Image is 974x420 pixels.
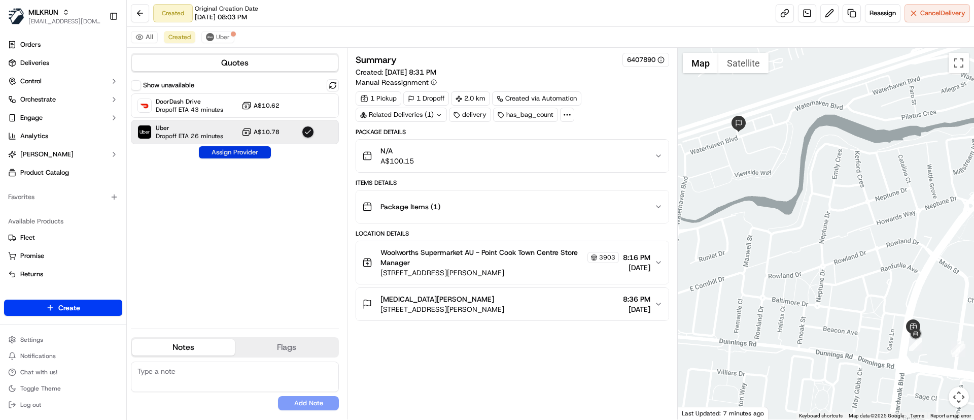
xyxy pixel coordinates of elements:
[199,146,271,158] button: Assign Provider
[920,9,965,18] span: Cancel Delivery
[254,128,280,136] span: A$10.78
[4,333,122,347] button: Settings
[952,344,965,357] div: 3
[195,13,247,22] span: [DATE] 08:03 PM
[20,95,56,104] span: Orchestrate
[905,4,970,22] button: CancelDelivery
[718,53,769,73] button: Show satellite imagery
[356,288,668,320] button: [MEDICAL_DATA][PERSON_NAME][STREET_ADDRESS][PERSON_NAME]8:36 PM[DATE]
[627,55,665,64] button: 6407890
[20,401,41,409] span: Log out
[4,4,105,28] button: MILKRUNMILKRUN[EMAIL_ADDRESS][DOMAIN_NAME]
[254,102,280,110] span: A$10.62
[143,81,194,90] label: Show unavailable
[865,4,900,22] button: Reassign
[28,7,58,17] button: MILKRUN
[623,252,650,263] span: 8:16 PM
[4,189,122,205] div: Favorites
[4,128,122,144] a: Analytics
[20,251,44,261] span: Promise
[4,349,122,363] button: Notifications
[380,304,504,314] span: [STREET_ADDRESS][PERSON_NAME]
[28,17,101,25] button: [EMAIL_ADDRESS][DOMAIN_NAME]
[4,230,122,246] button: Fleet
[156,98,223,106] span: DoorDash Drive
[380,268,618,278] span: [STREET_ADDRESS][PERSON_NAME]
[385,68,436,77] span: [DATE] 8:31 PM
[20,384,61,393] span: Toggle Theme
[8,8,24,24] img: MILKRUN
[8,270,118,279] a: Returns
[449,108,491,122] div: delivery
[20,77,42,86] span: Control
[4,300,122,316] button: Create
[164,31,195,43] button: Created
[680,406,714,419] img: Google
[195,5,258,13] span: Original Creation Date
[493,108,558,122] div: has_bag_count
[138,125,151,139] img: Uber
[58,303,80,313] span: Create
[403,91,449,106] div: 1 Dropoff
[4,146,122,163] button: [PERSON_NAME]
[20,132,48,141] span: Analytics
[20,113,43,122] span: Engage
[930,413,971,418] a: Report a map error
[356,108,447,122] div: Related Deliveries (1)
[156,106,223,114] span: Dropoff ETA 43 minutes
[380,294,494,304] span: [MEDICAL_DATA][PERSON_NAME]
[20,368,57,376] span: Chat with us!
[132,339,235,356] button: Notes
[20,336,43,344] span: Settings
[4,37,122,53] a: Orders
[356,241,668,284] button: Woolworths Supermarket AU - Point Cook Town Centre Store Manager3903[STREET_ADDRESS][PERSON_NAME]...
[680,406,714,419] a: Open this area in Google Maps (opens a new window)
[949,387,969,407] button: Map camera controls
[8,233,118,242] a: Fleet
[206,33,214,41] img: uber-new-logo.jpeg
[623,263,650,273] span: [DATE]
[20,40,41,49] span: Orders
[380,146,414,156] span: N/A
[168,33,191,41] span: Created
[132,55,338,71] button: Quotes
[910,413,924,418] a: Terms (opens in new tab)
[156,124,223,132] span: Uber
[356,230,669,238] div: Location Details
[4,213,122,230] div: Available Products
[599,253,615,262] span: 3903
[4,73,122,89] button: Control
[380,202,440,212] span: Package Items ( 1 )
[492,91,581,106] a: Created via Automation
[683,53,718,73] button: Show street map
[380,247,585,268] span: Woolworths Supermarket AU - Point Cook Town Centre Store Manager
[4,248,122,264] button: Promise
[235,339,338,356] button: Flags
[20,352,56,360] span: Notifications
[4,110,122,126] button: Engage
[356,67,436,77] span: Created:
[451,91,490,106] div: 2.0 km
[8,251,118,261] a: Promise
[4,398,122,412] button: Log out
[4,266,122,282] button: Returns
[951,341,964,354] div: 2
[849,413,904,418] span: Map data ©2025 Google
[356,128,669,136] div: Package Details
[4,55,122,71] a: Deliveries
[356,190,668,223] button: Package Items (1)
[138,99,151,112] img: DoorDash Drive
[356,77,437,87] button: Manual Reassignment
[356,77,429,87] span: Manual Reassignment
[4,365,122,379] button: Chat with us!
[678,407,769,419] div: Last Updated: 7 minutes ago
[356,179,669,187] div: Items Details
[380,156,414,166] span: A$100.15
[156,132,223,140] span: Dropoff ETA 26 minutes
[4,91,122,108] button: Orchestrate
[241,127,280,137] button: A$10.78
